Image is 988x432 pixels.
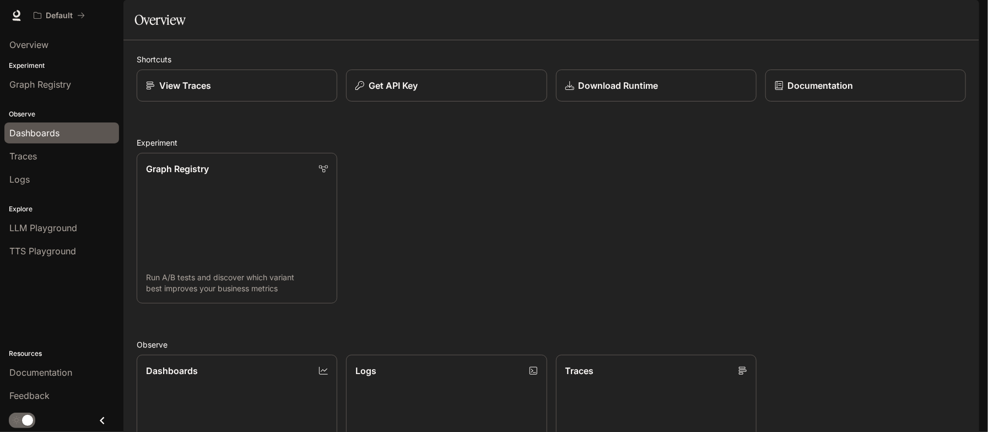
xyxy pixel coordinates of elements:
p: Traces [565,364,594,377]
p: Download Runtime [579,79,658,92]
a: Download Runtime [556,70,757,102]
h2: Shortcuts [137,54,966,65]
h2: Experiment [137,137,966,148]
h1: Overview [134,9,186,31]
button: Get API Key [346,70,547,102]
p: Dashboards [146,364,198,377]
a: Graph RegistryRun A/B tests and discover which variant best improves your business metrics [137,153,337,303]
p: Graph Registry [146,162,209,175]
p: Default [46,11,73,20]
a: View Traces [137,70,337,102]
button: All workspaces [29,4,90,26]
p: Get API Key [369,79,418,92]
h2: Observe [137,339,966,350]
p: Run A/B tests and discover which variant best improves your business metrics [146,272,328,294]
a: Documentation [765,70,966,102]
p: View Traces [159,79,211,92]
p: Logs [355,364,376,377]
p: Documentation [788,79,854,92]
